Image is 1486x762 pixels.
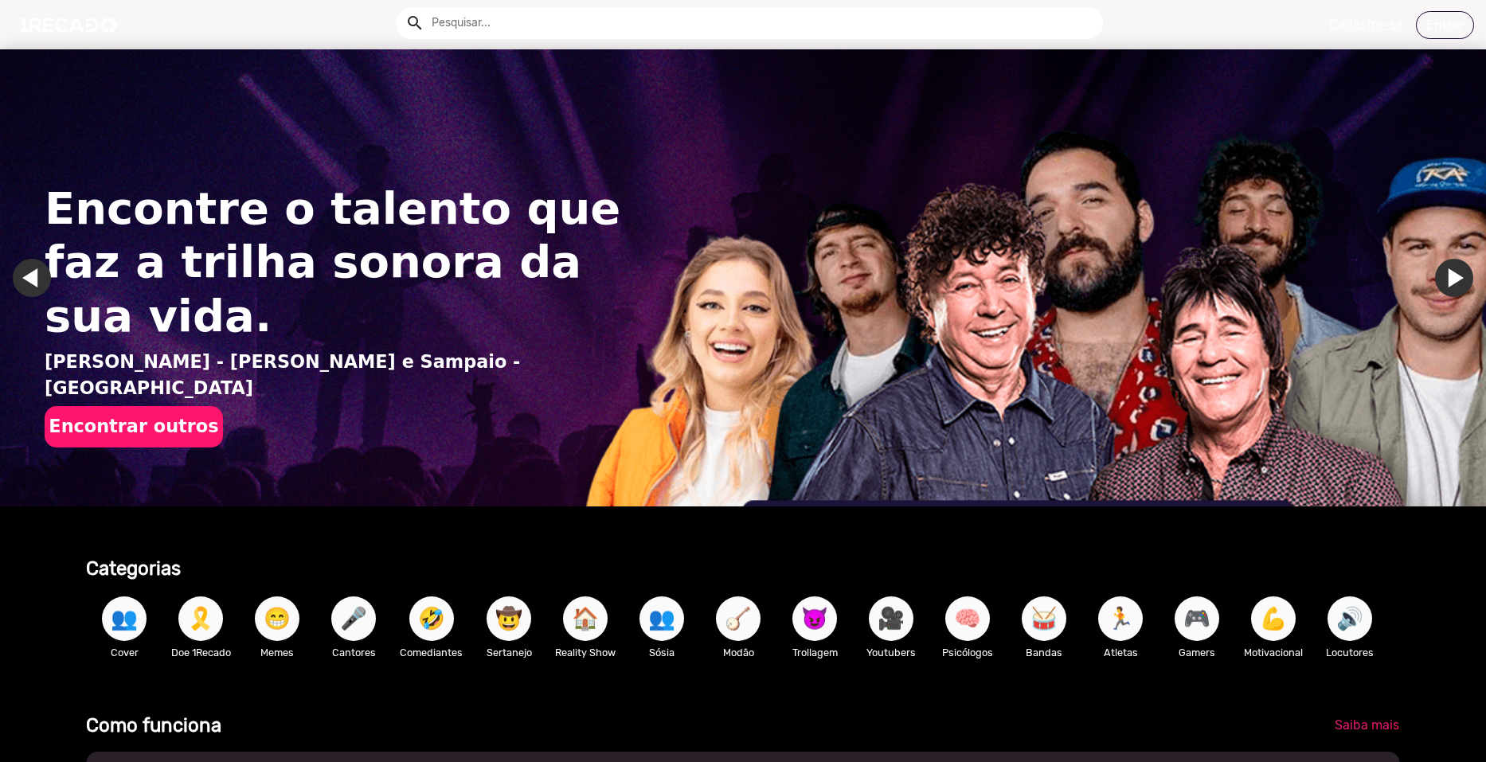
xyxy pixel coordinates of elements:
[563,596,608,641] button: 🏠
[86,557,181,580] b: Categorias
[331,596,376,641] button: 🎤
[632,645,692,660] p: Sósia
[1329,17,1403,32] u: Cadastre-se
[1183,596,1210,641] span: 🎮
[648,596,675,641] span: 👥
[86,714,221,737] b: Como funciona
[45,406,223,447] button: Encontrar outros
[1435,259,1473,297] a: Ir para o próximo slide
[94,645,154,660] p: Cover
[255,596,299,641] button: 😁
[420,7,1103,39] input: Pesquisar...
[716,596,761,641] button: 🪕
[1167,645,1227,660] p: Gamers
[801,596,828,641] span: 😈
[495,596,522,641] span: 🤠
[1098,596,1143,641] button: 🏃
[323,645,384,660] p: Cantores
[1416,11,1474,39] a: Entrar
[1260,596,1287,641] span: 💪
[878,596,905,641] span: 🎥
[1335,717,1399,733] span: Saiba mais
[187,596,214,641] span: 🎗️
[102,596,147,641] button: 👥
[861,645,921,660] p: Youtubers
[1328,596,1372,641] button: 🔊
[13,259,51,297] a: Ir para o último slide
[1014,645,1074,660] p: Bandas
[400,645,463,660] p: Comediantes
[1322,711,1412,740] a: Saiba mais
[247,645,307,660] p: Memes
[418,596,445,641] span: 🤣
[937,645,998,660] p: Psicólogos
[792,596,837,641] button: 😈
[479,645,539,660] p: Sertanejo
[178,596,223,641] button: 🎗️
[45,182,639,342] h1: Encontre o talento que faz a trilha sonora da sua vida.
[405,14,424,33] mat-icon: Example home icon
[954,596,981,641] span: 🧠
[555,645,616,660] p: Reality Show
[639,596,684,641] button: 👥
[487,596,531,641] button: 🤠
[170,645,231,660] p: Doe 1Recado
[1030,596,1058,641] span: 🥁
[1251,596,1296,641] button: 💪
[409,596,454,641] button: 🤣
[1336,596,1363,641] span: 🔊
[111,596,138,641] span: 👥
[1320,645,1380,660] p: Locutores
[1243,645,1304,660] p: Motivacional
[784,645,845,660] p: Trollagem
[572,596,599,641] span: 🏠
[45,349,639,402] p: [PERSON_NAME] - [PERSON_NAME] e Sampaio - [GEOGRAPHIC_DATA]
[1175,596,1219,641] button: 🎮
[400,8,428,36] button: Example home icon
[869,596,913,641] button: 🎥
[340,596,367,641] span: 🎤
[945,596,990,641] button: 🧠
[1107,596,1134,641] span: 🏃
[264,596,291,641] span: 😁
[708,645,768,660] p: Modão
[1022,596,1066,641] button: 🥁
[725,596,752,641] span: 🪕
[1396,645,1457,660] p: Modelos
[1090,645,1151,660] p: Atletas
